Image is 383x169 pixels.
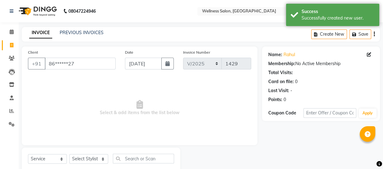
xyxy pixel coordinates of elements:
[28,77,251,139] span: Select & add items from the list below
[268,69,293,76] div: Total Visits:
[311,29,347,39] button: Create New
[268,87,289,94] div: Last Visit:
[28,50,38,55] label: Client
[284,51,295,58] a: Rahul
[268,110,303,116] div: Coupon Code
[284,96,286,103] div: 0
[16,2,58,20] img: logo
[28,58,45,69] button: +91
[302,8,375,15] div: Success
[349,29,371,39] button: Save
[268,60,295,67] div: Membership:
[125,50,133,55] label: Date
[183,50,210,55] label: Invoice Number
[290,87,292,94] div: -
[268,96,282,103] div: Points:
[45,58,116,69] input: Search by Name/Mobile/Email/Code
[68,2,96,20] b: 08047224946
[359,109,376,118] button: Apply
[268,78,294,85] div: Card on file:
[268,51,282,58] div: Name:
[113,154,174,163] input: Search or Scan
[303,108,356,118] input: Enter Offer / Coupon Code
[29,27,52,38] a: INVOICE
[295,78,298,85] div: 0
[268,60,374,67] div: No Active Membership
[302,15,375,21] div: Successfully created new user.
[60,30,104,35] a: PREVIOUS INVOICES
